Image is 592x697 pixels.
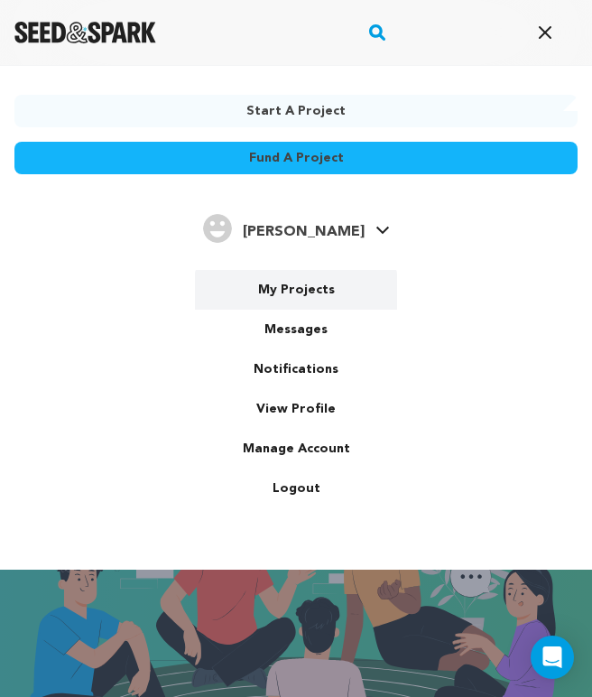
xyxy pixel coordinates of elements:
[195,389,397,429] a: View Profile
[14,22,156,43] a: Seed&Spark Homepage
[14,95,578,127] a: Start a project
[14,22,156,43] img: Seed&Spark Logo Dark Mode
[195,270,397,310] a: My Projects
[195,349,397,389] a: Notifications
[195,429,397,469] a: Manage Account
[195,469,397,508] a: Logout
[203,214,232,243] img: user.png
[243,225,365,239] span: [PERSON_NAME]
[195,310,397,349] a: Messages
[203,210,390,243] a: Jacquelyn N.'s Profile
[531,636,574,679] div: Open Intercom Messenger
[203,214,365,243] div: Jacquelyn N.'s Profile
[14,142,578,174] a: Fund a project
